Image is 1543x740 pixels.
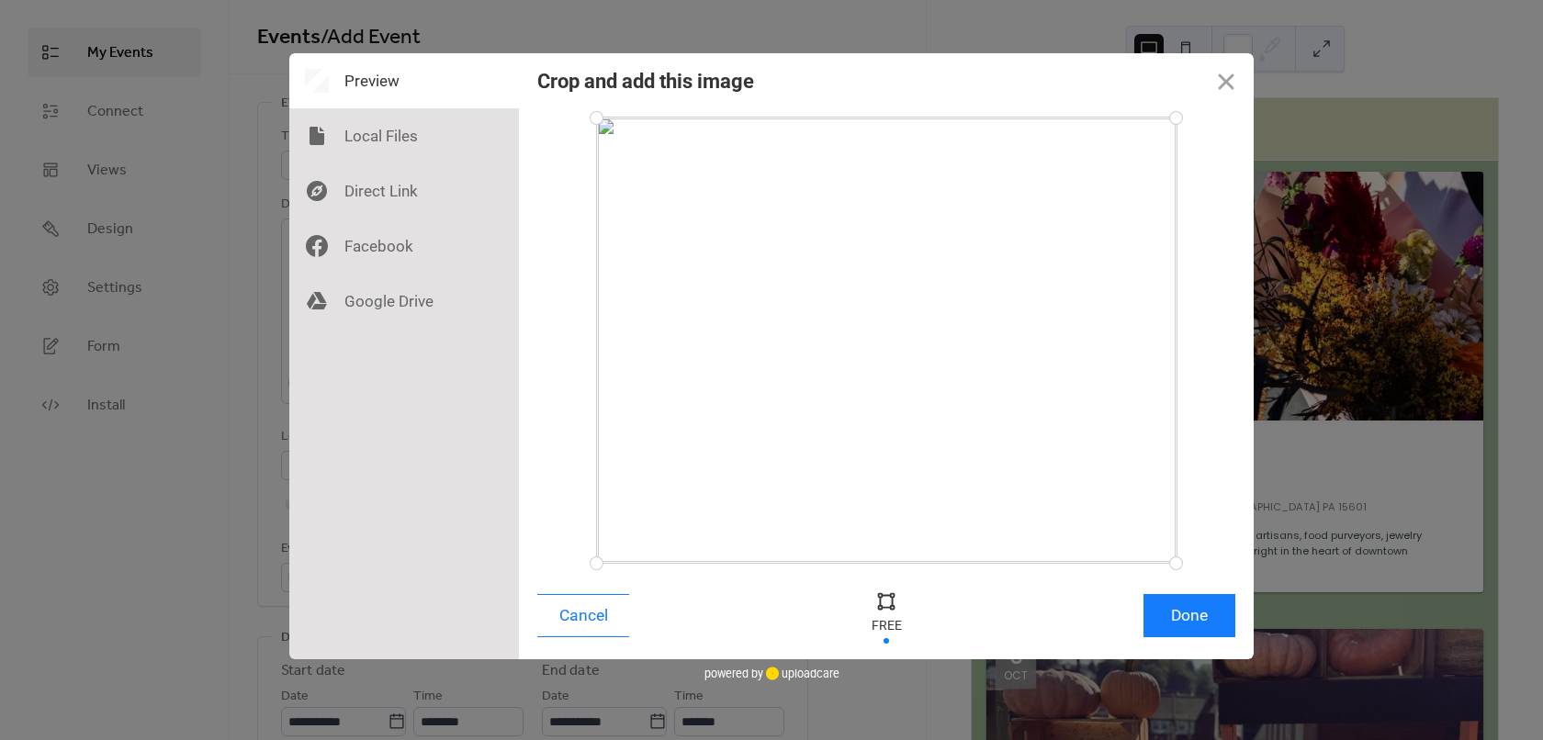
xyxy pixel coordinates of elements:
button: Close [1199,53,1254,108]
div: Local Files [289,108,519,163]
div: Crop and add this image [537,70,754,93]
div: powered by [704,659,839,687]
div: Google Drive [289,274,519,329]
a: uploadcare [763,667,839,680]
div: Direct Link [289,163,519,219]
button: Cancel [537,594,629,637]
div: Preview [289,53,519,108]
div: Facebook [289,219,519,274]
button: Done [1143,594,1235,637]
